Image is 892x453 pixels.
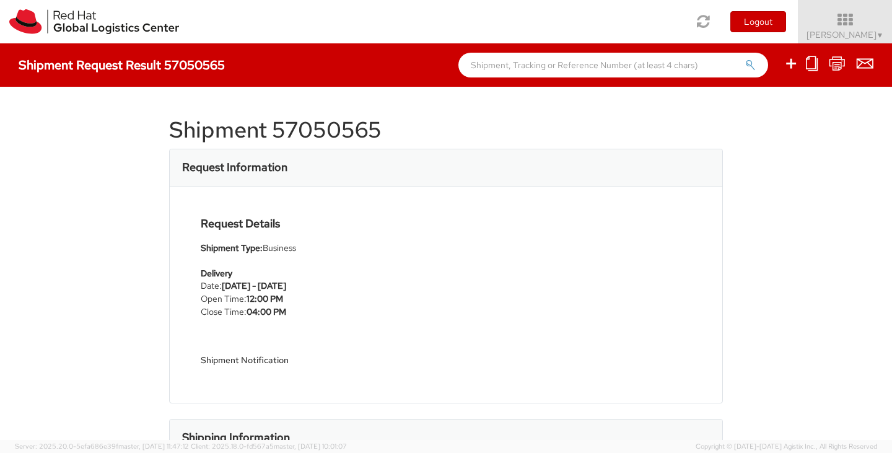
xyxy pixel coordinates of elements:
[118,442,189,451] span: master, [DATE] 11:47:12
[182,161,287,174] h3: Request Information
[247,306,286,317] strong: 04:00 PM
[169,118,723,143] h1: Shipment 57050565
[9,9,179,34] img: rh-logistics-00dfa346123c4ec078e1.svg
[696,442,877,452] span: Copyright © [DATE]-[DATE] Agistix Inc., All Rights Reserved
[201,279,325,292] li: Date:
[458,53,768,77] input: Shipment, Tracking or Reference Number (at least 4 chars)
[201,292,325,306] li: Open Time:
[201,242,263,253] strong: Shipment Type:
[201,218,522,230] h4: Request Details
[201,268,232,279] strong: Delivery
[252,280,286,291] strong: - [DATE]
[201,306,325,319] li: Close Time:
[730,11,786,32] button: Logout
[222,280,250,291] strong: [DATE]
[201,242,522,255] li: Business
[877,30,884,40] span: ▼
[191,442,347,451] span: Client: 2025.18.0-fd567a5
[19,58,225,72] h4: Shipment Request Result 57050565
[247,293,283,304] strong: 12:00 PM
[182,431,290,444] h3: Shipping Information
[274,442,347,451] span: master, [DATE] 10:01:07
[807,29,884,40] span: [PERSON_NAME]
[201,356,522,365] h5: Shipment Notification
[15,442,189,451] span: Server: 2025.20.0-5efa686e39f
